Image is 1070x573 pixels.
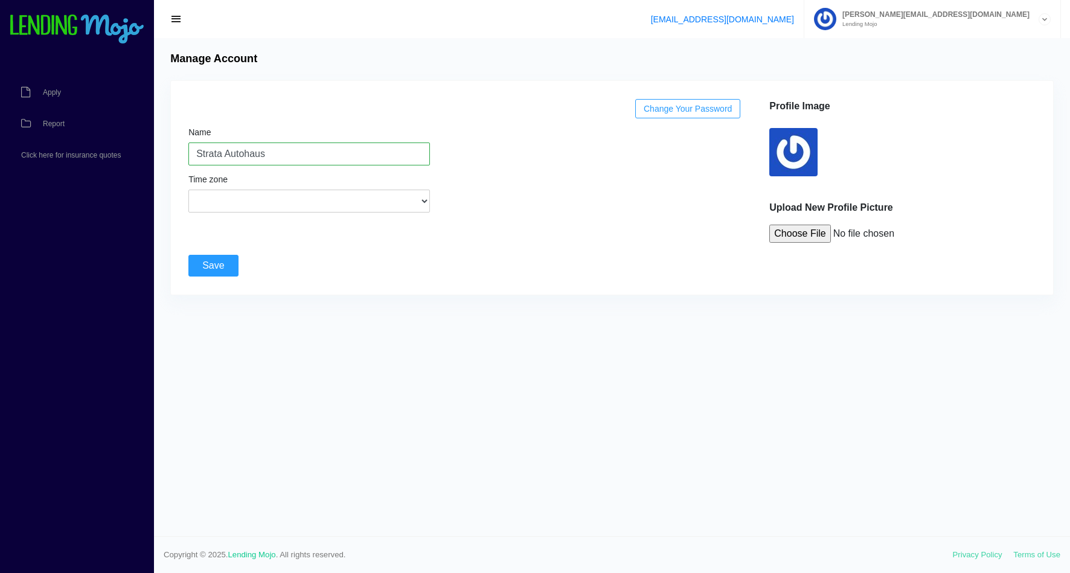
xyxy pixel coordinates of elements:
b: Profile Image [769,101,830,111]
img: logo-small.png [9,14,145,45]
label: Name [188,128,211,136]
span: [PERSON_NAME][EMAIL_ADDRESS][DOMAIN_NAME] [836,11,1030,18]
label: Time zone [188,175,228,184]
h4: Manage Account [170,53,257,66]
small: Lending Mojo [836,21,1030,27]
span: Apply [43,89,61,96]
a: Lending Mojo [228,550,276,559]
span: Click here for insurance quotes [21,152,121,159]
span: Copyright © 2025. . All rights reserved. [164,549,953,561]
a: Terms of Use [1013,550,1060,559]
input: Save [188,255,238,277]
span: Report [43,120,65,127]
img: Profile image [814,8,836,30]
b: Upload New Profile Picture [769,202,892,213]
a: Privacy Policy [953,550,1002,559]
a: [EMAIL_ADDRESS][DOMAIN_NAME] [651,14,794,24]
a: Change Your Password [635,99,740,118]
img: profile image [769,128,818,176]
